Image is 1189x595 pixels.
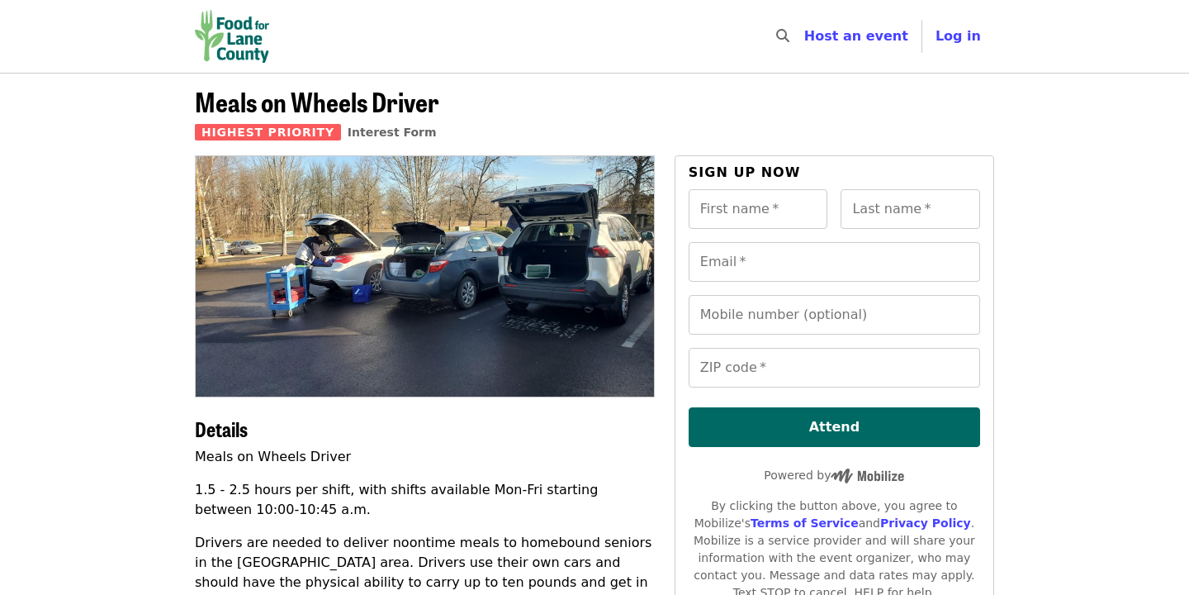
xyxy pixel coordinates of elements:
[195,124,341,140] span: Highest Priority
[804,28,908,44] a: Host an event
[689,407,980,447] button: Attend
[799,17,812,56] input: Search
[689,242,980,282] input: Email
[751,516,859,530] a: Terms of Service
[348,126,437,139] a: Interest Form
[936,28,981,44] span: Log in
[922,20,994,53] button: Log in
[841,189,980,229] input: Last name
[195,447,655,467] p: Meals on Wheels Driver
[689,295,980,335] input: Mobile number (optional)
[689,189,828,229] input: First name
[831,469,904,483] img: Powered by Mobilize
[195,82,439,121] span: Meals on Wheels Driver
[689,164,801,180] span: Sign up now
[776,28,789,44] i: search icon
[689,348,980,388] input: ZIP code
[764,469,904,482] span: Powered by
[195,480,655,520] p: 1.5 - 2.5 hours per shift, with shifts available Mon-Fri starting between 10:00-10:45 a.m.
[196,156,654,396] img: Meals on Wheels Driver organized by Food for Lane County
[195,414,248,443] span: Details
[880,516,971,530] a: Privacy Policy
[195,10,269,63] img: Food for Lane County - Home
